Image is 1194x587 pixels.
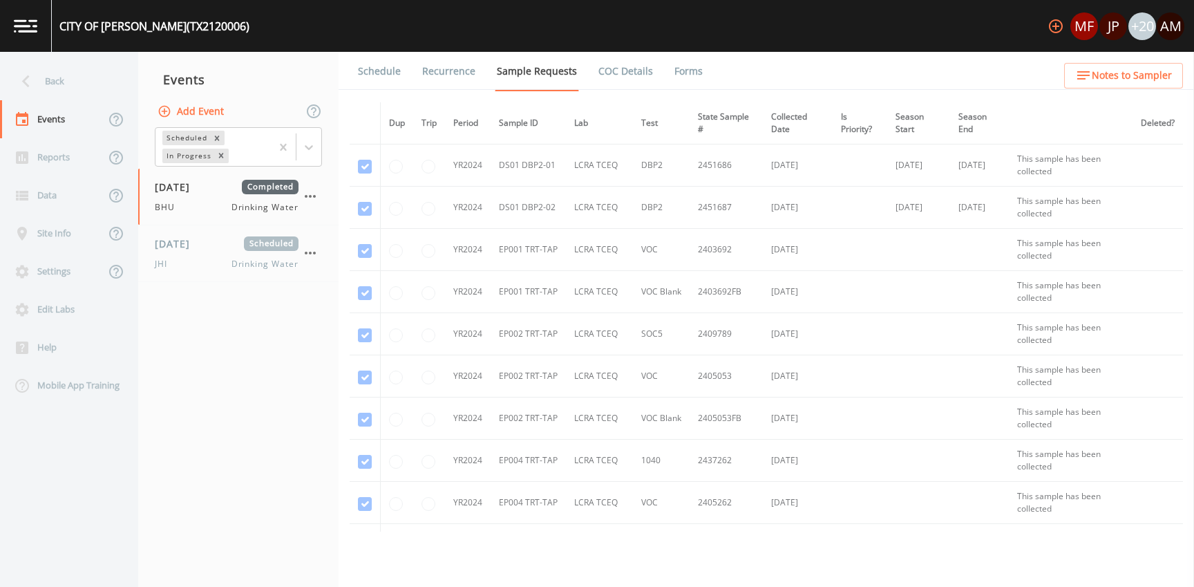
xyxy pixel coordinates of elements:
td: [DATE] [950,145,1009,187]
div: +20 [1128,12,1156,40]
td: YR2024 [445,398,491,440]
a: Sample Requests [495,52,579,91]
td: VOC [633,229,690,271]
td: 2405262FB [690,524,763,566]
td: LCRA TCEQ [566,482,633,524]
span: Scheduled [244,236,298,251]
td: VOC [633,355,690,398]
td: EP004 TRT-TAP [491,440,566,482]
td: LCRA TCEQ [566,145,633,187]
td: YR2024 [445,440,491,482]
td: EP002 TRT-TAP [491,398,566,440]
td: LCRA TCEQ [566,524,633,566]
td: YR2024 [445,355,491,398]
a: Recurrence [420,52,477,91]
div: CITY OF [PERSON_NAME] (TX2120006) [59,18,249,35]
th: Season End [950,102,1009,145]
span: [DATE] [155,236,200,251]
th: Dup [381,102,414,145]
th: Collected Date [763,102,833,145]
td: 2451686 [690,145,763,187]
td: 2437262 [690,440,763,482]
th: State Sample # [690,102,763,145]
td: 2403692FB [690,271,763,313]
td: This sample has been collected [1009,482,1133,524]
th: Sample ID [491,102,566,145]
td: YR2024 [445,145,491,187]
td: This sample has been collected [1009,440,1133,482]
td: YR2024 [445,313,491,355]
div: Events [138,62,339,97]
td: 2403692 [690,229,763,271]
td: YR2024 [445,187,491,229]
a: Schedule [356,52,403,91]
td: EP002 TRT-TAP [491,355,566,398]
td: EP001 TRT-TAP [491,271,566,313]
button: Add Event [155,99,229,124]
td: This sample has been collected [1009,145,1133,187]
td: VOC [633,482,690,524]
div: JP [1099,12,1127,40]
td: [DATE] [763,440,833,482]
img: logo [14,19,37,32]
td: [DATE] [763,271,833,313]
div: Joshua gere Paul [1099,12,1128,40]
th: Test [633,102,690,145]
button: Notes to Sampler [1064,63,1183,88]
td: DBP2 [633,145,690,187]
th: Lab [566,102,633,145]
td: 2405053FB [690,398,763,440]
th: Deleted? [1133,102,1183,145]
td: This sample has been collected [1009,398,1133,440]
td: [DATE] [763,355,833,398]
td: YR2024 [445,524,491,566]
td: LCRA TCEQ [566,440,633,482]
td: EP002 TRT-TAP [491,313,566,355]
td: [DATE] [763,229,833,271]
td: [DATE] [763,187,833,229]
td: 2451687 [690,187,763,229]
div: Mike Franklin [1070,12,1099,40]
a: [DATE]ScheduledJHIDrinking Water [138,225,339,282]
td: DS01 DBP2-01 [491,145,566,187]
td: EP004 TRT-TAP [491,482,566,524]
td: LCRA TCEQ [566,271,633,313]
td: YR2024 [445,271,491,313]
td: EP004 TRT-TAP [491,524,566,566]
td: This sample has been collected [1009,271,1133,313]
td: YR2024 [445,482,491,524]
td: [DATE] [763,482,833,524]
div: Scheduled [162,131,209,145]
th: Is Priority? [833,102,887,145]
span: [DATE] [155,180,200,194]
td: 2405262 [690,482,763,524]
span: Drinking Water [231,201,298,214]
td: SOC5 [633,313,690,355]
td: This sample has been collected [1009,355,1133,398]
td: [DATE] [763,524,833,566]
td: LCRA TCEQ [566,229,633,271]
td: LCRA TCEQ [566,187,633,229]
div: Remove In Progress [214,149,229,163]
td: [DATE] [763,313,833,355]
td: VOC Blank [633,524,690,566]
div: In Progress [162,149,214,163]
th: Period [445,102,491,145]
td: VOC Blank [633,271,690,313]
div: AM [1157,12,1184,40]
a: [DATE]CompletedBHUDrinking Water [138,169,339,225]
td: 2405053 [690,355,763,398]
td: [DATE] [763,145,833,187]
a: COC Details [596,52,655,91]
td: [DATE] [887,145,949,187]
td: [DATE] [763,398,833,440]
div: MF [1070,12,1098,40]
td: This sample has been collected [1009,229,1133,271]
td: [DATE] [887,187,949,229]
td: [DATE] [950,187,1009,229]
span: Completed [242,180,298,194]
span: JHI [155,258,176,270]
td: EP001 TRT-TAP [491,229,566,271]
td: DBP2 [633,187,690,229]
td: LCRA TCEQ [566,398,633,440]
